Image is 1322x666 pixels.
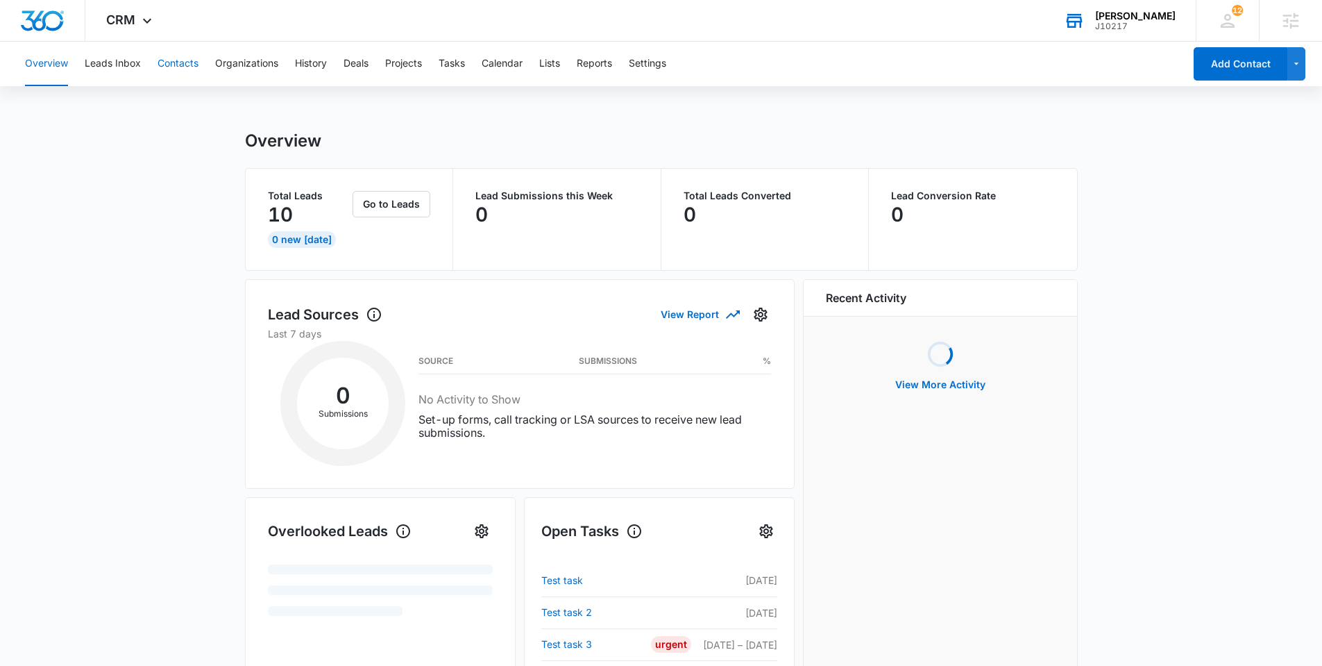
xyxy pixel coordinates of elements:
a: Test task [541,572,649,589]
h1: Overview [245,131,321,151]
button: Settings [629,42,666,86]
h3: Source [418,358,453,365]
a: Go to Leads [353,198,430,210]
button: Lists [539,42,560,86]
button: Projects [385,42,422,86]
p: Submissions [297,408,389,420]
button: Organizations [215,42,278,86]
button: Calendar [482,42,523,86]
p: Set-up forms, call tracking or LSA sources to receive new lead submissions. [418,413,771,440]
a: Test task 3 [541,636,649,653]
p: 10 [268,203,293,226]
button: Overview [25,42,68,86]
div: 0 New [DATE] [268,231,336,248]
span: 12 [1232,5,1243,16]
h1: Overlooked Leads [268,521,412,542]
button: Deals [344,42,368,86]
h6: Recent Activity [826,290,906,306]
button: Contacts [158,42,198,86]
button: Settings [471,520,493,542]
a: Test task 2 [541,604,649,621]
button: View Report [661,302,738,326]
h1: Open Tasks [541,521,643,542]
h3: Submissions [579,358,637,365]
button: Leads Inbox [85,42,141,86]
h2: 0 [297,387,389,405]
h3: % [763,358,771,365]
p: Lead Submissions this Week [475,191,638,201]
button: Reports [577,42,612,86]
p: 0 [891,203,904,226]
button: Add Contact [1194,47,1287,81]
p: Total Leads Converted [684,191,847,201]
p: [DATE] [693,606,777,620]
div: notifications count [1232,5,1243,16]
div: account id [1095,22,1176,31]
h3: No Activity to Show [418,391,771,408]
p: Total Leads [268,191,350,201]
button: Tasks [439,42,465,86]
p: 0 [684,203,696,226]
h1: Lead Sources [268,304,382,325]
button: Go to Leads [353,191,430,217]
p: Last 7 days [268,326,772,341]
button: History [295,42,327,86]
div: account name [1095,10,1176,22]
button: View More Activity [881,368,999,401]
p: [DATE] – [DATE] [693,638,777,652]
div: Urgent [651,636,691,653]
p: 0 [475,203,488,226]
span: CRM [106,13,135,27]
button: Settings [755,520,777,542]
button: Settings [749,303,772,326]
p: [DATE] [693,573,777,588]
p: Lead Conversion Rate [891,191,1055,201]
